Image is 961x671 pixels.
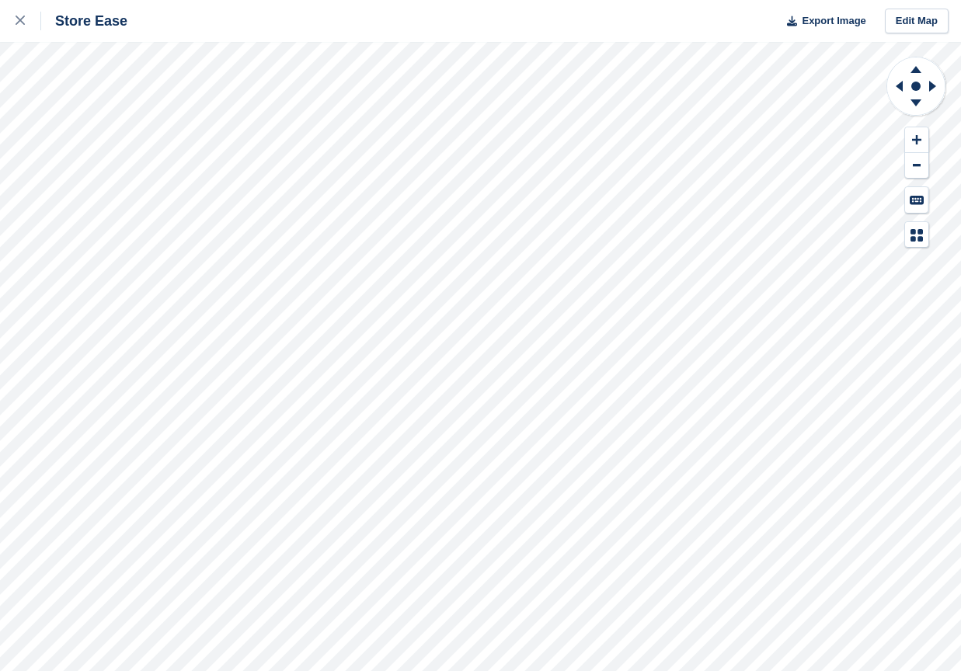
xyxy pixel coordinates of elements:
[905,127,928,153] button: Zoom In
[778,9,866,34] button: Export Image
[802,13,865,29] span: Export Image
[41,12,127,30] div: Store Ease
[905,187,928,213] button: Keyboard Shortcuts
[905,222,928,248] button: Map Legend
[885,9,949,34] a: Edit Map
[905,153,928,179] button: Zoom Out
